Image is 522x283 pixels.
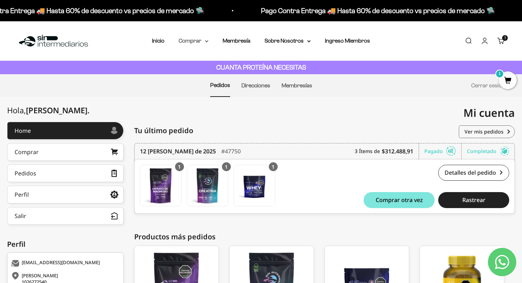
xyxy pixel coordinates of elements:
[495,70,504,78] mark: 1
[282,82,312,88] a: Membresías
[424,143,462,159] div: Pagado
[177,5,411,16] p: Pago Contra Entrega 🚚 Hasta 60% de descuento vs precios de mercado 🛸
[187,165,228,206] img: Translation missing: es.Creatina Monohidrato
[462,197,485,203] span: Rastrear
[15,213,26,219] div: Salir
[187,165,228,206] a: Creatina Monohidrato
[15,170,36,176] div: Pedidos
[7,122,124,140] a: Home
[265,36,311,45] summary: Sobre Nosotros
[15,192,29,197] div: Perfil
[364,192,435,208] button: Comprar otra vez
[216,64,306,71] strong: CUANTA PROTEÍNA NECESITAS
[376,197,423,203] span: Comprar otra vez
[438,165,509,181] a: Detalles del pedido
[87,105,89,115] span: .
[140,147,216,156] time: 12 [PERSON_NAME] de 2025
[355,143,419,159] div: 3 Ítems de
[140,165,181,206] img: Translation missing: es.Citrato de Magnesio - Sabor Limón
[325,38,370,44] a: Ingreso Miembros
[134,125,193,136] span: Tu último pedido
[179,36,208,45] summary: Comprar
[222,162,231,171] div: 1
[471,82,505,88] a: Cerrar sesión
[269,162,278,171] div: 1
[175,162,184,171] div: 1
[134,232,515,242] div: Productos más pedidos
[234,165,275,206] img: Translation missing: es.Proteína Whey - Chocolate - Chocolate / 5 libras (2280g)
[7,143,124,161] a: Comprar
[241,82,270,88] a: Direcciones
[152,38,164,44] a: Inicio
[210,82,230,88] a: Pedidos
[221,143,241,159] div: #47750
[140,165,181,206] a: Citrato de Magnesio - Sabor Limón
[15,149,39,155] div: Comprar
[467,143,509,159] div: Completado
[463,105,515,120] span: Mi cuenta
[382,147,413,156] b: $312.488,91
[7,207,124,225] button: Salir
[234,165,275,206] a: Proteína Whey - Chocolate - Chocolate / 5 libras (2280g)
[438,192,509,208] button: Rastrear
[7,186,124,203] a: Perfil
[505,36,506,40] span: 1
[15,128,31,134] div: Home
[459,125,515,138] a: Ver mis pedidos
[499,77,517,85] a: 1
[7,106,89,115] div: Hola,
[223,38,250,44] a: Membresía
[11,260,118,267] div: [EMAIL_ADDRESS][DOMAIN_NAME]
[26,105,89,115] span: [PERSON_NAME]
[7,239,124,250] div: Perfil
[7,164,124,182] a: Pedidos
